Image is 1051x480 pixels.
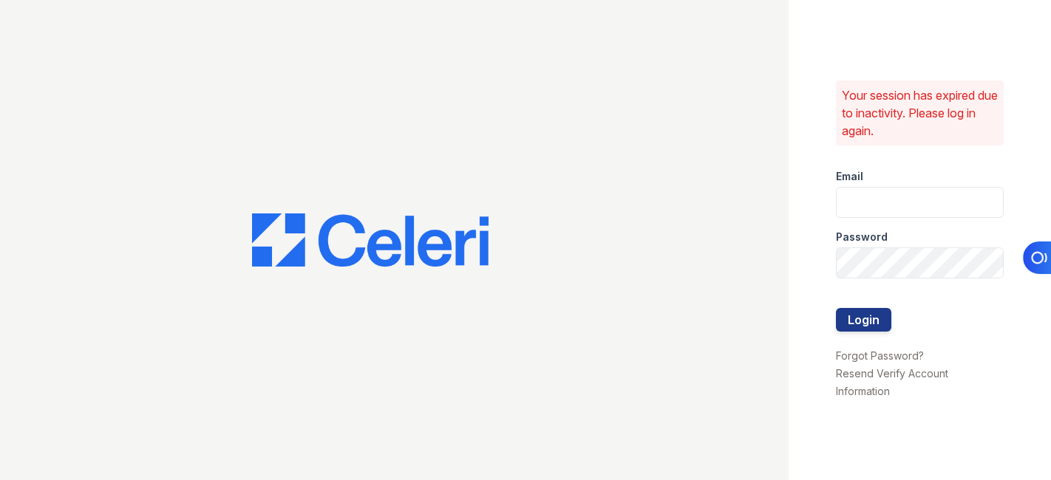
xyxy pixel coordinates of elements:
p: Your session has expired due to inactivity. Please log in again. [842,86,999,140]
a: Resend Verify Account Information [836,367,948,397]
label: Password [836,230,888,244]
button: Login [836,308,891,332]
img: CE_Logo_Blue-a8612792a0a2168367f1c8372b55b34899dd931a85d93a1a3d3e32e68fde9ad4.png [252,213,489,267]
a: Forgot Password? [836,349,924,362]
label: Email [836,169,863,184]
